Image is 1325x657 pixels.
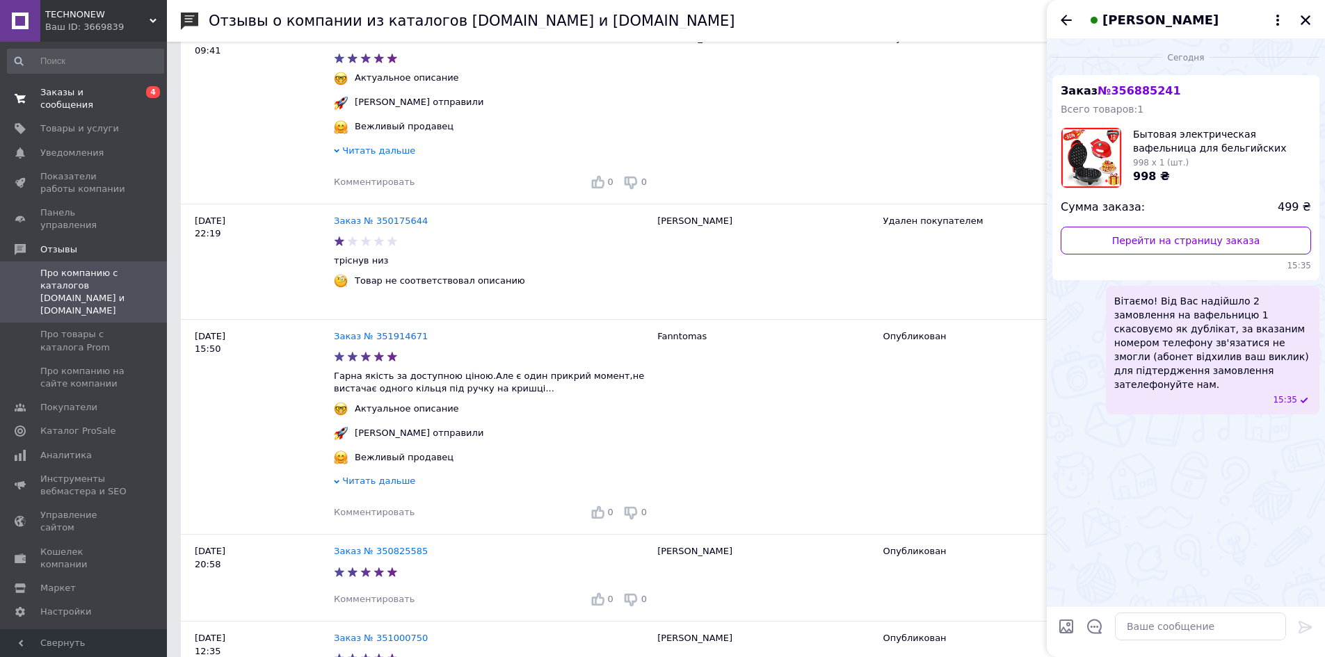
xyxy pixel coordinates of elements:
div: Ваш ID: 3669839 [45,21,167,33]
img: :hugging_face: [334,451,348,464]
button: Открыть шаблоны ответов [1086,617,1104,635]
div: [PERSON_NAME] [650,204,876,319]
a: Заказ № 351914671 [334,331,428,341]
span: Вітаємо! Від Вас надійшло 2 замовлення на вафельницю 1 скасовуємо як дублікат, за вказаним номеро... [1114,294,1311,391]
span: 0 [641,177,647,187]
span: Каталог ProSale [40,425,115,437]
img: 4854514504_w100_h100_bytovaya-elektricheskaya-vafelnitsa.jpg [1061,128,1121,188]
span: Про компанию на сайте компании [40,365,129,390]
span: 499 ₴ [1278,200,1311,216]
span: 0 [608,177,613,187]
p: Гарна якість за доступною ціною.Але є один прикрий момент,не вистачає одного кільця під ручку на ... [334,370,650,395]
span: Отзывы [40,243,77,256]
span: Сегодня [1162,52,1210,64]
div: [DATE] 09:41 [181,21,334,204]
span: Читать дальше [342,476,415,486]
div: Комментировать [334,506,415,519]
button: [PERSON_NAME] [1086,11,1286,29]
span: Всего товаров: 1 [1061,104,1143,115]
span: Управление сайтом [40,509,129,534]
span: 0 [608,594,613,604]
img: :rocket: [334,426,348,440]
span: 15:35 12.08.2025 [1061,260,1311,272]
span: Читать дальше [342,145,415,156]
div: [DATE] 20:58 [181,535,334,622]
span: Про компанию с каталогов [DOMAIN_NAME] и [DOMAIN_NAME] [40,267,129,318]
span: Кошелек компании [40,546,129,571]
div: Fanntomas [650,319,876,535]
span: 998 x 1 (шт.) [1133,158,1189,168]
span: 0 [608,507,613,517]
span: Маркет [40,582,76,594]
span: Заказ [1061,84,1181,97]
div: Актуальное описание [351,403,463,415]
span: 998 ₴ [1133,170,1170,183]
div: Опубликован [883,330,1086,343]
div: Комментировать [334,593,415,606]
div: Читать дальше [334,475,650,491]
div: [DATE] 22:19 [181,204,334,319]
a: Заказ № 350825585 [334,546,428,556]
span: 0 [641,507,647,517]
h1: Отзывы о компании из каталогов [DOMAIN_NAME] и [DOMAIN_NAME] [209,13,735,29]
span: Настройки [40,606,91,618]
div: [DATE] 15:50 [181,319,334,535]
span: Панель управления [40,206,129,232]
div: Опубликован [883,545,1086,558]
div: Опубликован [883,632,1086,644]
div: Актуальное описание [351,72,463,84]
span: 15:35 12.08.2025 [1273,394,1297,406]
div: Читать дальше [334,145,650,161]
a: Заказ № 350175644 [334,216,428,226]
a: Заказ № 353129491 [334,33,428,43]
button: Назад [1058,12,1075,29]
span: Показатели работы компании [40,170,129,195]
span: Покупатели [40,401,97,414]
div: [PERSON_NAME] [650,21,876,204]
span: Аналитика [40,449,92,462]
img: :nerd_face: [334,402,348,416]
img: :nerd_face: [334,72,348,86]
img: :face_with_monocle: [334,274,348,288]
button: Закрыть [1297,12,1314,29]
span: Комментировать [334,507,415,517]
div: Вежливый продавец [351,451,457,464]
span: [PERSON_NAME] [1102,11,1219,29]
span: TECHNONEW [45,8,150,21]
span: 0 [641,594,647,604]
div: Вежливый продавец [351,120,457,133]
span: Инструменты вебмастера и SEO [40,473,129,498]
a: Заказ № 351000750 [334,633,428,643]
div: Товар не соответствовал описанию [351,275,529,287]
span: Уведомления [40,147,104,159]
a: Перейти на страницу заказа [1061,227,1311,254]
span: Про товары с каталога Prom [40,328,129,353]
div: Комментировать [334,176,415,188]
span: Товары и услуги [40,122,119,135]
span: № 356885241 [1098,84,1180,97]
span: Бытовая электрическая вафельница для бельгийских вафель Mini Waffle Maker, Вафельница с антиприга... [1133,127,1311,155]
span: Заказы и сообщения [40,86,129,111]
span: Комментировать [334,177,415,187]
span: 4 [146,86,160,98]
p: тріснув низ [334,254,650,267]
div: [PERSON_NAME] отправили [351,96,487,108]
div: [PERSON_NAME] [650,535,876,622]
img: :hugging_face: [334,120,348,134]
span: Комментировать [334,594,415,604]
input: Поиск [7,49,164,74]
div: [PERSON_NAME] отправили [351,427,487,439]
span: Сумма заказа: [1061,200,1145,216]
div: 12.08.2025 [1052,50,1319,64]
div: Удален покупателем [883,215,1086,227]
img: :rocket: [334,96,348,110]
